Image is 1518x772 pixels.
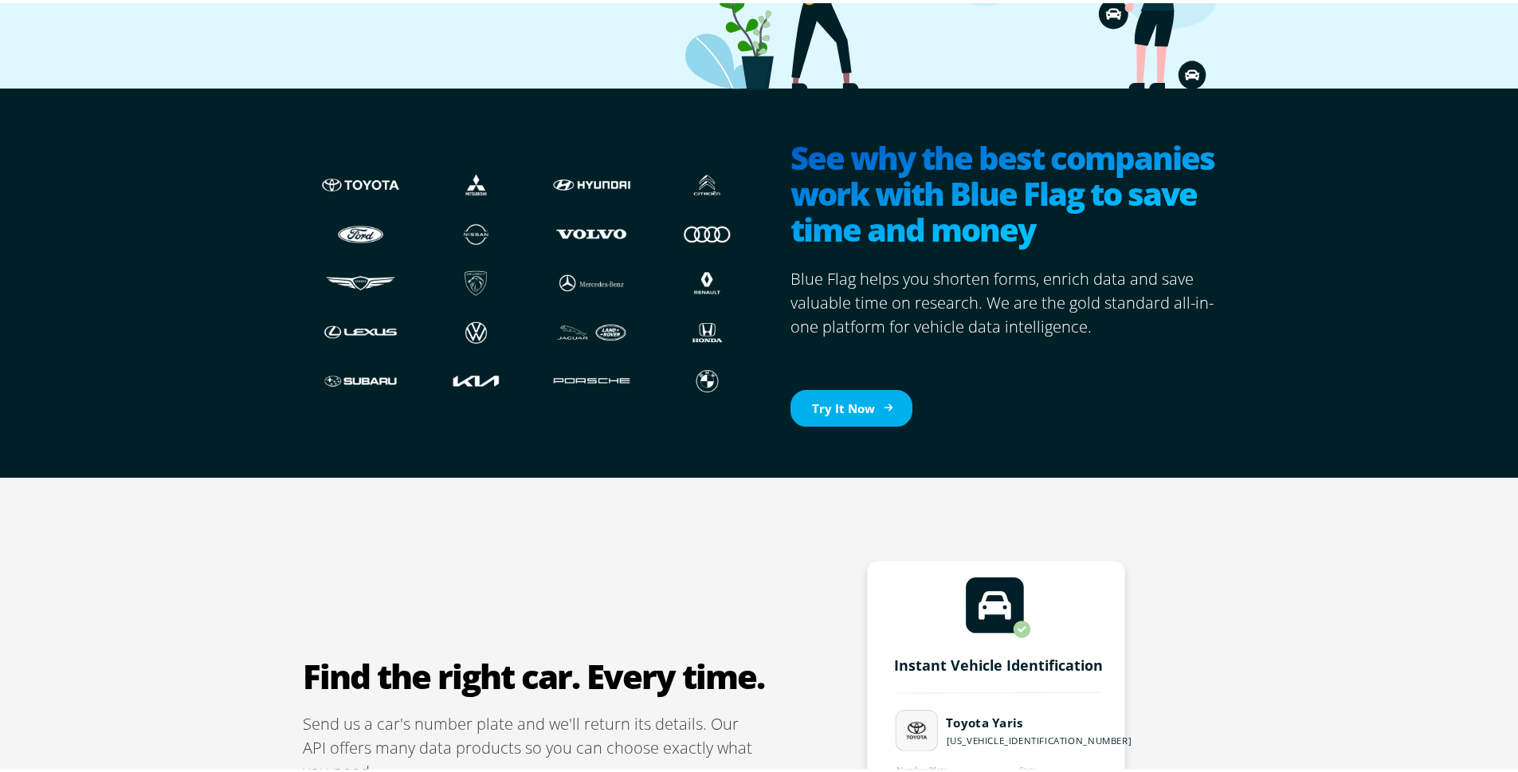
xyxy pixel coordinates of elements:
img: Nissan logo [434,215,518,246]
img: Ford logo [319,215,402,246]
img: Mistubishi logo [434,167,518,197]
tspan: [US_VEHICLE_IDENTIFICATION_NUMBER] [947,731,1132,743]
h2: See why the best companies work with Blue Flag to save time and money [790,136,1227,248]
img: Mercedes logo [550,265,633,295]
img: JLR logo [550,314,633,345]
p: Blue Flag helps you shorten forms, enrich data and save valuable time on research. We are the gol... [790,264,1227,336]
img: Hyundai logo [550,167,633,197]
img: Audi logo [665,215,749,246]
img: Kia logo [434,363,518,393]
h2: Find the right car. Every time. [303,653,765,693]
tspan: State [1019,762,1037,772]
img: Toyota logo [319,167,402,197]
img: Renault logo [665,265,749,295]
tspan: Toyota Yaris [946,712,1024,728]
img: Porshce logo [550,363,633,393]
img: Genesis logo [319,265,402,295]
img: Subaru logo [319,363,402,393]
tspan: Instant Vehicle Identification [894,652,1103,672]
img: Honda logo [665,314,749,345]
img: BMW logo [665,363,749,393]
a: Try It Now [790,387,912,424]
img: Volkswagen logo [434,314,518,345]
img: Volvo logo [550,215,633,246]
img: Peugeot logo [434,265,518,295]
img: Lexus logo [319,314,402,345]
img: Citroen logo [665,167,749,197]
